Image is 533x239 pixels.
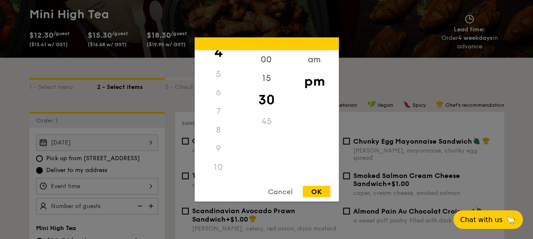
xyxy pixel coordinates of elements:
[243,69,290,88] div: 15
[260,186,301,197] div: Cancel
[243,50,290,69] div: 00
[290,50,338,69] div: am
[195,177,243,195] div: 11
[195,40,243,65] div: 4
[243,112,290,131] div: 45
[195,158,243,177] div: 10
[243,88,290,112] div: 30
[195,102,243,121] div: 7
[195,121,243,139] div: 8
[506,215,516,225] span: 🦙
[195,65,243,83] div: 5
[195,139,243,158] div: 9
[290,69,338,94] div: pm
[195,83,243,102] div: 6
[453,210,523,229] button: Chat with us🦙
[460,216,502,224] span: Chat with us
[303,186,330,197] div: OK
